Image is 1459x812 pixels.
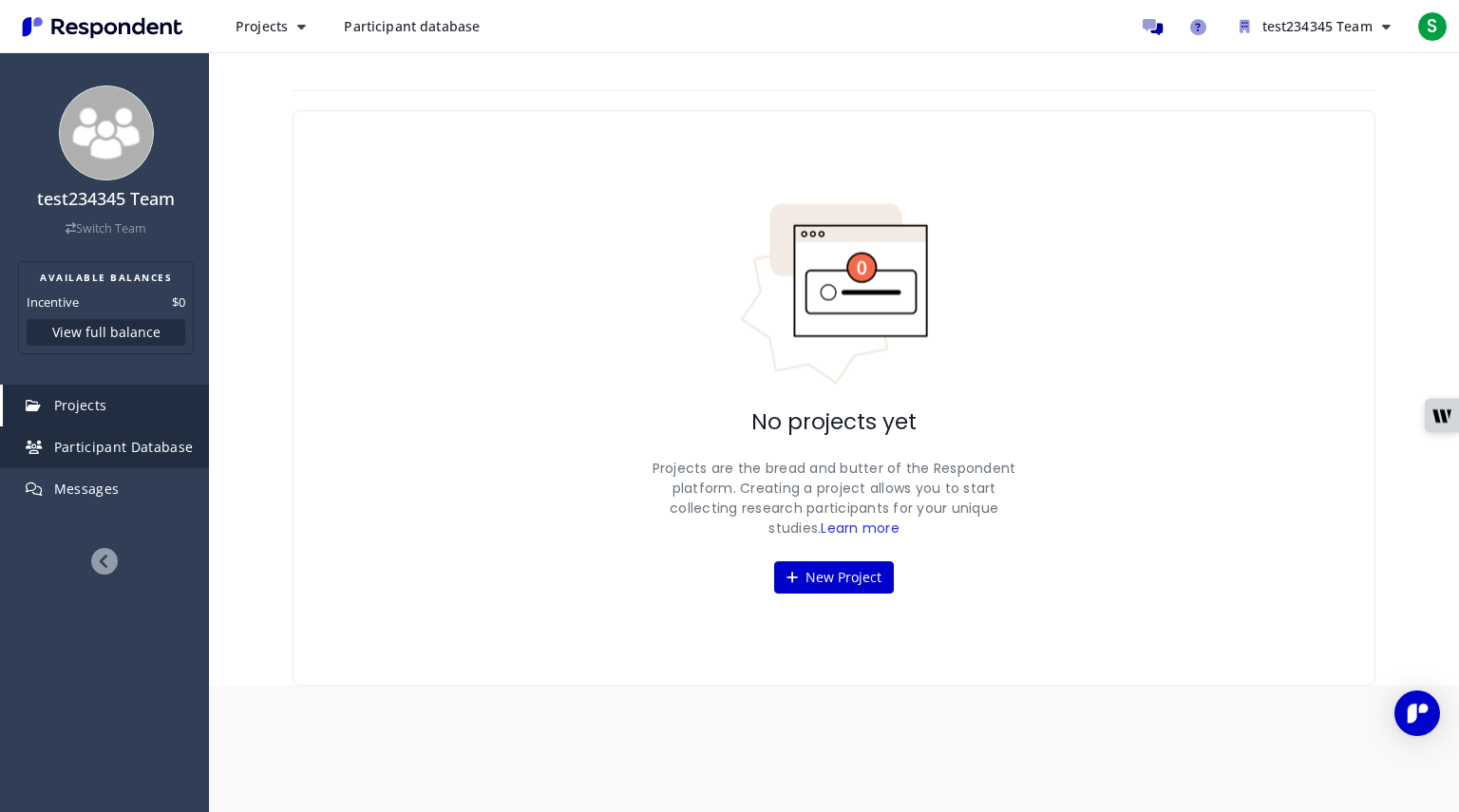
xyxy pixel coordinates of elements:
button: S [1413,9,1451,44]
span: Participant Database [54,438,194,456]
button: View full balance [27,319,185,346]
a: Message participants [1133,8,1171,46]
p: Projects are the bread and butter of the Respondent platform. Creating a project allows you to st... [644,459,1024,538]
dd: $0 [172,293,185,312]
span: Projects [54,396,107,414]
a: Participant database [329,9,495,44]
span: Projects [236,17,288,35]
span: Messages [54,480,120,498]
h4: test234345 Team [12,190,199,209]
span: test234345 Team [1262,17,1373,35]
div: Open Intercom Messenger [1394,690,1440,736]
a: Learn more [821,519,900,538]
button: test234345 Team [1224,9,1406,44]
button: Projects [220,9,321,44]
a: Switch Team [66,220,146,236]
h2: AVAILABLE BALANCES [27,270,185,285]
h2: No projects yet [751,409,917,436]
dt: Incentive [27,293,79,312]
span: S [1417,11,1448,42]
img: Respondent [15,11,190,43]
span: Participant database [344,17,480,35]
button: New Project [774,561,894,594]
section: Balance summary [18,261,194,354]
img: team_avatar_256.png [59,85,154,180]
img: No projects indicator [739,202,929,387]
a: Help and support [1179,8,1217,46]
